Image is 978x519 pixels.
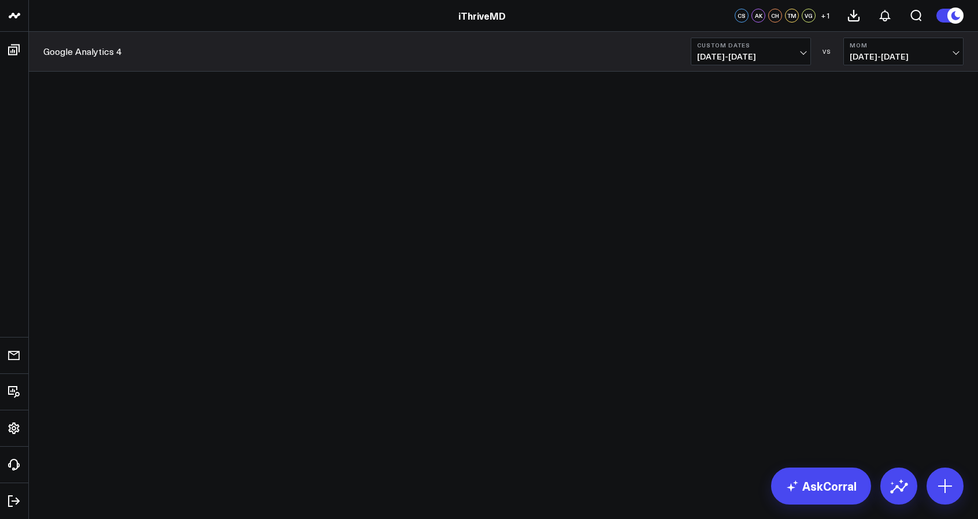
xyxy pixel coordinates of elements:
[850,42,957,49] b: MoM
[771,468,871,505] a: AskCorral
[843,38,964,65] button: MoM[DATE]-[DATE]
[691,38,811,65] button: Custom Dates[DATE]-[DATE]
[818,9,832,23] button: +1
[817,48,838,55] div: VS
[43,45,121,58] a: Google Analytics 4
[751,9,765,23] div: AK
[821,12,831,20] span: + 1
[785,9,799,23] div: TM
[850,52,957,61] span: [DATE] - [DATE]
[697,52,805,61] span: [DATE] - [DATE]
[802,9,816,23] div: VG
[697,42,805,49] b: Custom Dates
[768,9,782,23] div: CH
[735,9,749,23] div: CS
[458,9,506,22] a: iThriveMD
